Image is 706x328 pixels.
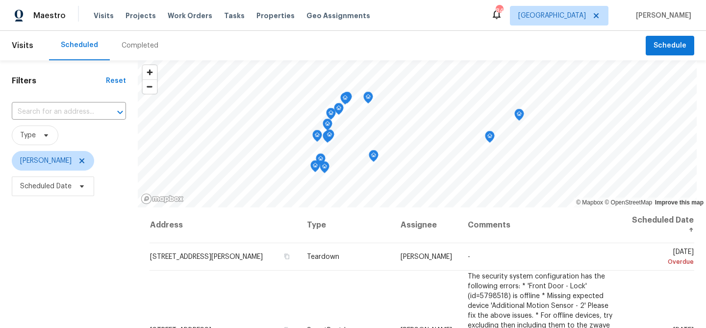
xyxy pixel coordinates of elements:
span: Work Orders [168,11,212,21]
div: Map marker [320,161,329,177]
th: Address [150,207,299,243]
a: Mapbox homepage [141,193,184,204]
div: 84 [496,6,503,16]
span: Scheduled Date [20,181,72,191]
h1: Filters [12,76,106,86]
span: Maestro [33,11,66,21]
span: [PERSON_NAME] [632,11,691,21]
div: Map marker [323,119,332,134]
a: Improve this map [655,199,704,206]
div: Map marker [316,153,326,169]
div: Reset [106,76,126,86]
div: Map marker [342,92,352,107]
span: Teardown [307,253,339,260]
span: Schedule [654,40,686,52]
div: Scheduled [61,40,98,50]
div: Map marker [514,109,524,124]
span: Visits [12,35,33,56]
span: Properties [256,11,295,21]
button: Open [113,105,127,119]
div: Map marker [326,108,336,123]
span: - [468,253,470,260]
div: Map marker [334,103,344,118]
div: Map marker [485,131,495,146]
div: Map marker [369,150,378,165]
span: Tasks [224,12,245,19]
button: Zoom in [143,65,157,79]
div: Map marker [310,160,320,176]
span: [PERSON_NAME] [401,253,452,260]
div: Map marker [323,131,332,146]
div: Completed [122,41,158,50]
span: Projects [126,11,156,21]
button: Copy Address [282,252,291,261]
th: Scheduled Date ↑ [623,207,694,243]
div: Overdue [631,257,694,267]
canvas: Map [138,60,697,207]
div: Map marker [325,129,334,145]
th: Assignee [393,207,460,243]
th: Type [299,207,393,243]
a: Mapbox [576,199,603,206]
a: OpenStreetMap [605,199,652,206]
span: Visits [94,11,114,21]
span: [STREET_ADDRESS][PERSON_NAME] [150,253,263,260]
div: Map marker [363,92,373,107]
button: Zoom out [143,79,157,94]
span: [PERSON_NAME] [20,156,72,166]
th: Comments [460,207,623,243]
span: [GEOGRAPHIC_DATA] [518,11,586,21]
span: [DATE] [631,249,694,267]
div: Map marker [312,130,322,145]
button: Schedule [646,36,694,56]
span: Type [20,130,36,140]
input: Search for an address... [12,104,99,120]
div: Map marker [340,93,350,108]
span: Geo Assignments [306,11,370,21]
span: Zoom out [143,80,157,94]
